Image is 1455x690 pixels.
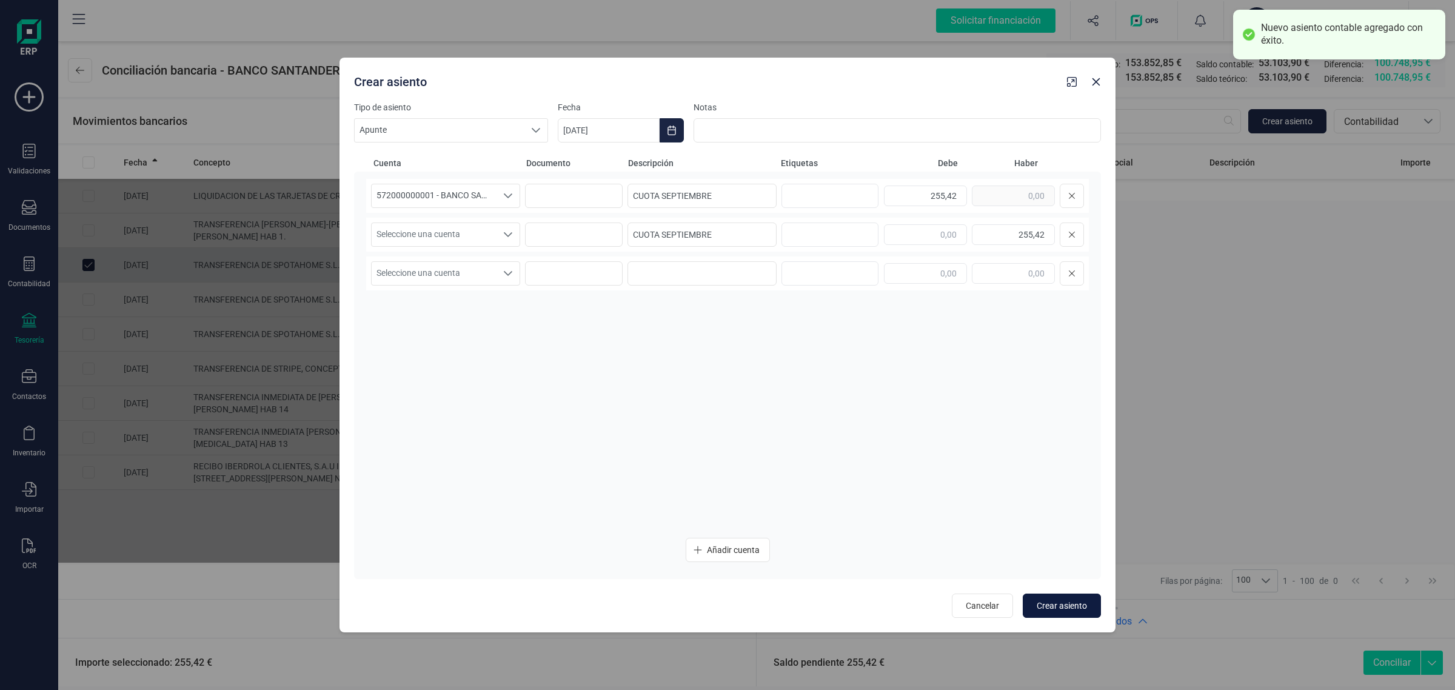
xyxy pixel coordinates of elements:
span: Seleccione una cuenta [372,262,497,285]
label: Notas [694,101,1101,113]
div: Seleccione una cuenta [497,184,520,207]
label: Fecha [558,101,684,113]
button: Crear asiento [1023,594,1101,618]
span: Añadir cuenta [707,544,760,556]
input: 0,00 [972,263,1055,284]
span: Documento [526,157,623,169]
button: Cancelar [952,594,1013,618]
div: Crear asiento [349,69,1062,90]
span: Apunte [355,119,524,142]
div: Seleccione una cuenta [497,262,520,285]
label: Tipo de asiento [354,101,548,113]
span: Haber [963,157,1038,169]
button: Añadir cuenta [686,538,770,562]
div: Nuevo asiento contable agregado con éxito. [1261,22,1436,47]
span: Cancelar [966,600,999,612]
div: Seleccione una cuenta [497,223,520,246]
span: 572000000001 - BANCO SANTANDER ****0401 [372,184,497,207]
input: 0,00 [884,224,967,245]
input: 0,00 [884,186,967,206]
input: 0,00 [884,263,967,284]
input: 0,00 [972,186,1055,206]
span: Debe [883,157,958,169]
input: 0,00 [972,224,1055,245]
span: Etiquetas [781,157,878,169]
span: Descripción [628,157,776,169]
span: Seleccione una cuenta [372,223,497,246]
span: Cuenta [373,157,521,169]
button: Choose Date [660,118,684,142]
span: Crear asiento [1037,600,1087,612]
